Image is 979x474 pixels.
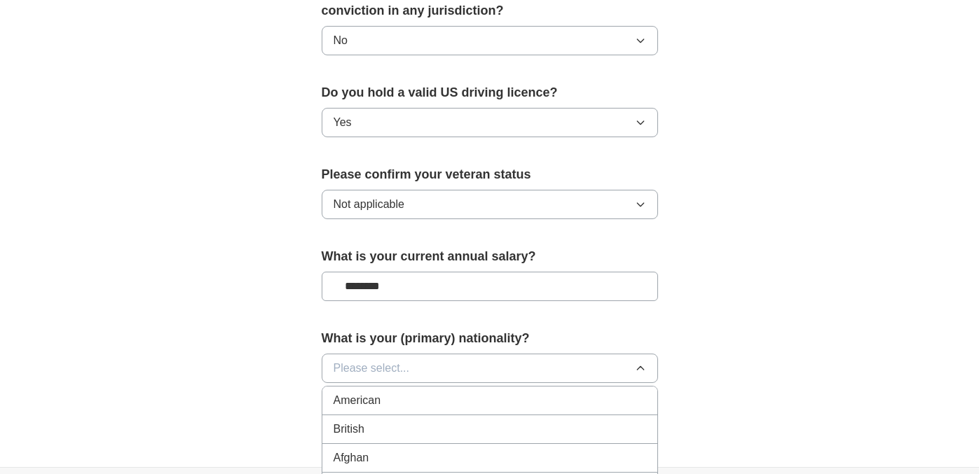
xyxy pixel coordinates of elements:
label: What is your current annual salary? [322,247,658,266]
span: British [334,421,364,438]
button: Yes [322,108,658,137]
label: What is your (primary) nationality? [322,329,658,348]
span: Please select... [334,360,410,377]
span: Yes [334,114,352,131]
label: Do you hold a valid US driving licence? [322,83,658,102]
button: Not applicable [322,190,658,219]
span: No [334,32,348,49]
button: No [322,26,658,55]
span: Not applicable [334,196,404,213]
span: American [334,392,381,409]
button: Please select... [322,354,658,383]
span: Afghan [334,449,369,466]
label: Please confirm your veteran status [322,165,658,184]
